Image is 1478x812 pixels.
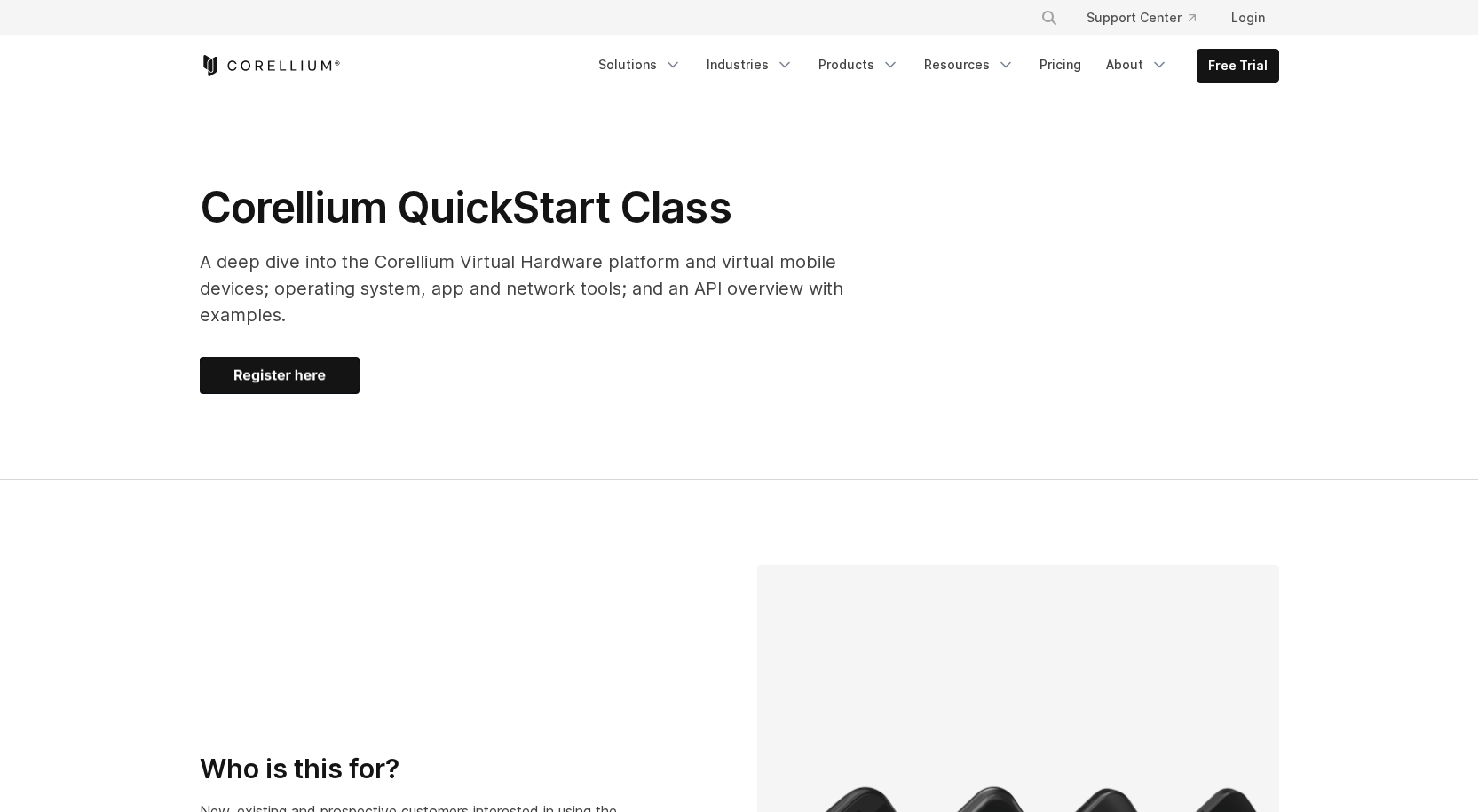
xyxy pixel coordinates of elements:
h1: Corellium QuickStart Class [200,181,910,234]
a: Products [808,49,910,81]
a: About [1095,49,1179,81]
img: Register here [200,357,360,394]
a: Resources [913,49,1025,81]
div: Navigation Menu [588,49,1279,83]
a: Pricing [1029,49,1092,81]
p: A deep dive into the Corellium Virtual Hardware platform and virtual mobile devices; operating sy... [200,248,910,328]
a: Login [1217,2,1279,34]
button: Search [1033,2,1065,34]
a: Corellium Home [200,55,341,76]
div: Navigation Menu [1019,2,1279,34]
a: Free Trial [1197,50,1278,82]
h3: Who is this for? [200,753,654,786]
a: Industries [696,49,804,81]
a: Support Center [1072,2,1210,34]
a: Solutions [588,49,692,81]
